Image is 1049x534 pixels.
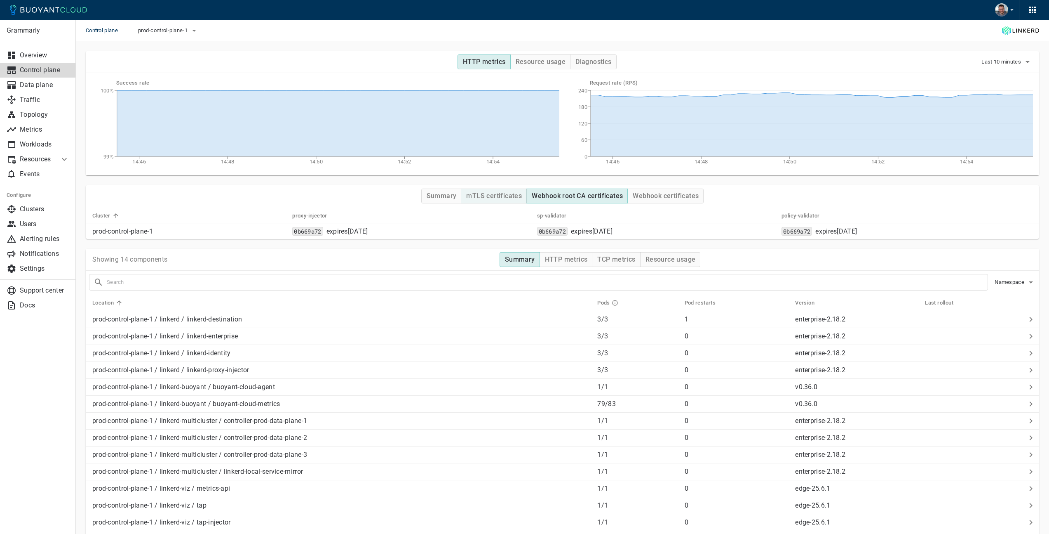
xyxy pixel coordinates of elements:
button: Summary [421,189,462,203]
code: 0b669a72 [781,227,812,236]
h5: Success rate [116,80,559,86]
p: prod-control-plane-1 / linkerd-multicluster / controller-prod-data-plane-2 [92,434,591,442]
p: 3 / 3 [597,332,678,340]
button: mTLS certificates [461,189,527,203]
p: 0 [685,451,789,459]
p: edge-25.6.1 [795,501,830,509]
p: enterprise-2.18.2 [795,332,845,340]
h5: Configure [7,192,69,198]
span: Cluster [92,212,121,220]
p: prod-control-plane-1 / linkerd / linkerd-proxy-injector [92,366,591,374]
p: Topology [20,111,69,119]
p: Resources [20,155,53,163]
p: enterprise-2.18.2 [795,417,845,425]
p: Control plane [20,66,69,74]
tspan: 60 [581,137,587,143]
p: edge-25.6.1 [795,484,830,492]
span: Control plane [86,20,128,41]
p: 0 [685,468,789,476]
tspan: 14:54 [486,158,500,165]
button: Diagnostics [570,54,616,69]
p: Support center [20,286,69,295]
p: 0 [685,400,789,408]
tspan: 100% [101,87,114,94]
time-until: [DATE] [592,227,613,235]
p: Traffic [20,96,69,104]
span: Namespace [995,279,1026,286]
p: v0.36.0 [795,383,817,391]
tspan: 180 [578,104,587,110]
code: 0b669a72 [292,227,323,236]
p: 0 [685,434,789,442]
p: prod-control-plane-1 [92,227,286,236]
p: enterprise-2.18.2 [795,315,845,323]
span: Sun, 11 Nov 2046 09:08:44 CET / Sun, 11 Nov 2046 08:08:44 UTC [571,227,613,236]
p: 1 / 1 [597,434,678,442]
h4: HTTP metrics [463,58,506,66]
tspan: 14:46 [132,158,146,165]
p: prod-control-plane-1 / linkerd-multicluster / controller-prod-data-plane-3 [92,451,591,459]
tspan: 14:52 [398,158,411,165]
input: Search [107,276,988,288]
p: 1 / 1 [597,468,678,476]
p: Users [20,220,69,228]
p: 1 / 1 [597,417,678,425]
p: Alerting rules [20,235,69,243]
p: 1 / 1 [597,484,678,493]
p: enterprise-2.18.2 [795,366,845,374]
p: Grammarly [7,26,69,35]
h5: Last rollout [925,300,953,306]
p: Docs [20,301,69,310]
button: HTTP metrics [540,252,593,267]
time-until: [DATE] [348,227,368,235]
h4: Webhook certificates [633,192,699,200]
p: Overview [20,51,69,59]
p: 0 [685,332,789,340]
p: prod-control-plane-1 / linkerd-buoyant / buoyant-cloud-metrics [92,400,591,408]
p: enterprise-2.18.2 [795,349,845,357]
tspan: 14:48 [221,158,235,165]
h5: sp-validator [537,213,567,219]
h5: proxy-injector [292,213,327,219]
span: proxy-injector [292,212,338,220]
tspan: 99% [103,154,114,160]
p: 3 / 3 [597,366,678,374]
h4: Webhook root CA certificates [532,192,623,200]
tspan: 14:48 [695,158,708,165]
h5: Location [92,300,114,306]
span: sp-validator [537,212,577,220]
p: prod-control-plane-1 / linkerd-multicluster / linkerd-local-service-mirror [92,468,591,476]
span: Sun, 11 Nov 2046 09:08:44 CET / Sun, 11 Nov 2046 08:08:44 UTC [326,227,368,236]
code: 0b669a72 [537,227,568,236]
p: Showing 14 components [92,255,167,264]
span: Pods [597,299,629,307]
p: 1 [685,315,789,324]
p: 0 [685,518,789,527]
p: Metrics [20,125,69,134]
p: edge-25.6.1 [795,518,830,526]
span: Sun, 11 Nov 2046 09:08:44 CET / Sun, 11 Nov 2046 08:08:44 UTC [815,227,857,236]
p: 1 / 1 [597,451,678,459]
button: TCP metrics [592,252,640,267]
time-until: [DATE] [837,227,857,235]
tspan: 0 [584,154,587,160]
p: Workloads [20,140,69,149]
p: expires [571,227,613,236]
p: Data plane [20,81,69,89]
p: 0 [685,417,789,425]
h5: Pods [597,300,610,306]
p: 0 [685,484,789,493]
button: Summary [500,252,540,267]
h5: policy-validator [781,213,819,219]
h5: Version [795,300,814,306]
button: HTTP metrics [458,54,511,69]
p: 79 / 83 [597,400,678,408]
span: policy-validator [781,212,830,220]
h4: Resource usage [516,58,566,66]
span: prod-control-plane-1 [138,27,189,34]
tspan: 120 [578,121,587,127]
p: Settings [20,265,69,273]
p: prod-control-plane-1 / linkerd / linkerd-identity [92,349,591,357]
h4: HTTP metrics [545,255,588,264]
svg: Running pods in current release / Expected pods [612,300,618,306]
